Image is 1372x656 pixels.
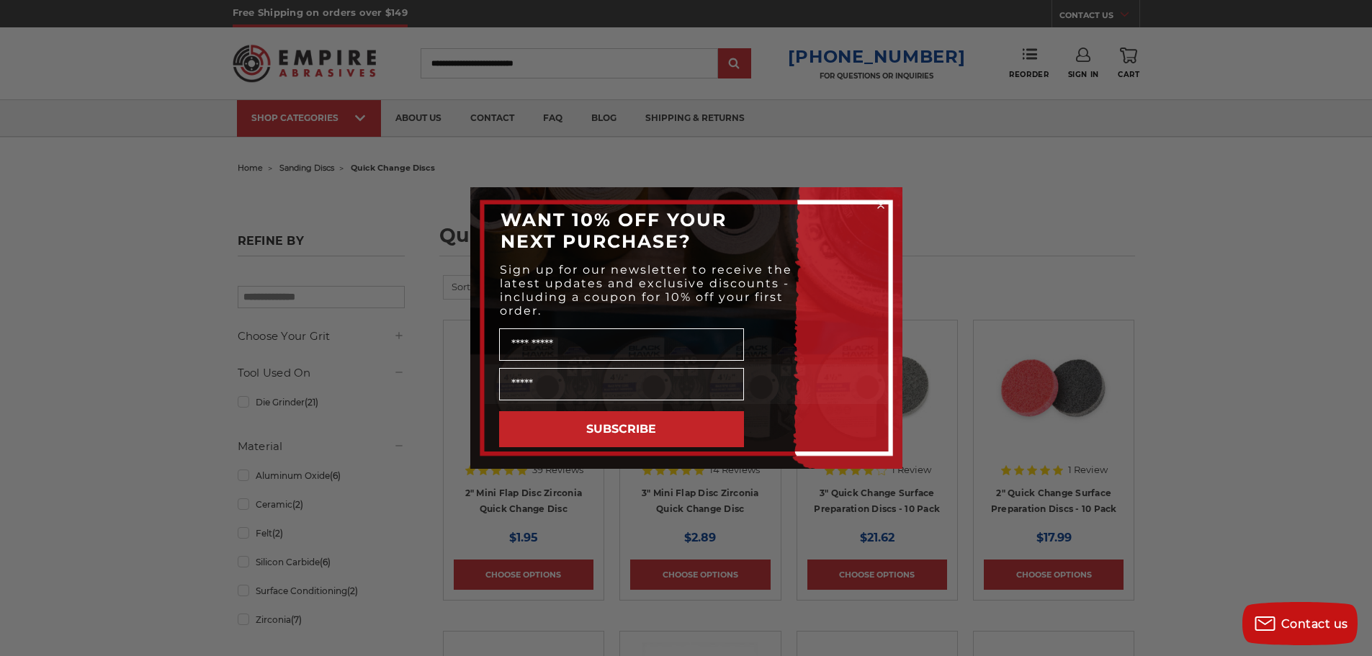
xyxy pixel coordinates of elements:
button: Close dialog [874,198,888,212]
button: Contact us [1242,602,1358,645]
button: SUBSCRIBE [499,411,744,447]
input: Email [499,368,744,400]
span: Sign up for our newsletter to receive the latest updates and exclusive discounts - including a co... [500,263,792,318]
span: Contact us [1281,617,1348,631]
span: WANT 10% OFF YOUR NEXT PURCHASE? [501,209,727,252]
